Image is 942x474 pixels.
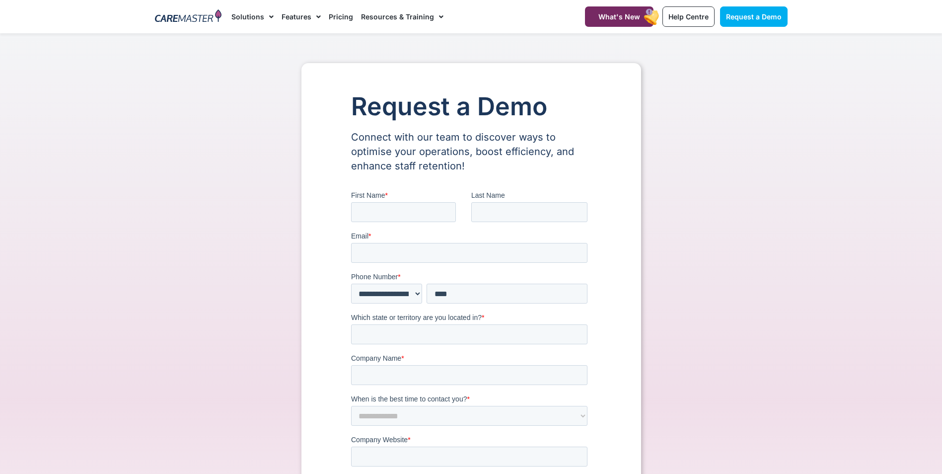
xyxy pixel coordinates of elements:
span: Request a Demo [726,12,782,21]
span: Help Centre [668,12,709,21]
a: Request a Demo [720,6,788,27]
img: CareMaster Logo [155,9,222,24]
a: What's New [585,6,653,27]
h1: Request a Demo [351,93,591,120]
p: Connect with our team to discover ways to optimise your operations, boost efficiency, and enhance... [351,130,591,173]
a: Help Centre [662,6,715,27]
span: What's New [598,12,640,21]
